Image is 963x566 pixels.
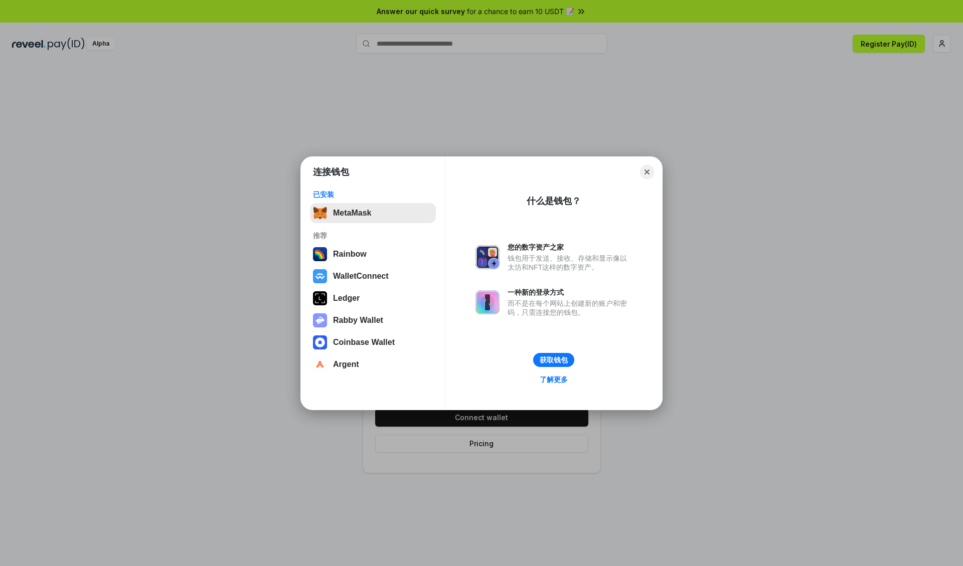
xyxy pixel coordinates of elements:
[508,243,632,252] div: 您的数字资产之家
[333,360,359,369] div: Argent
[313,190,433,199] div: 已安装
[313,357,327,371] img: svg+xml,%3Csvg%20width%3D%2228%22%20height%3D%2228%22%20viewBox%3D%220%200%2028%2028%22%20fill%3D...
[313,166,349,178] h1: 连接钱包
[333,316,383,325] div: Rabby Wallet
[527,195,581,207] div: 什么是钱包？
[533,353,574,367] button: 获取钱包
[508,299,632,317] div: 而不是在每个网站上创建新的账户和密码，只需连接您的钱包。
[508,288,632,297] div: 一种新的登录方式
[333,250,367,259] div: Rainbow
[313,269,327,283] img: svg+xml,%3Csvg%20width%3D%2228%22%20height%3D%2228%22%20viewBox%3D%220%200%2028%2028%22%20fill%3D...
[333,338,395,347] div: Coinbase Wallet
[313,335,327,349] img: svg+xml,%3Csvg%20width%3D%2228%22%20height%3D%2228%22%20viewBox%3D%220%200%2028%2028%22%20fill%3D...
[313,231,433,240] div: 推荐
[310,332,436,352] button: Coinbase Wallet
[475,245,500,269] img: svg+xml,%3Csvg%20xmlns%3D%22http%3A%2F%2Fwww.w3.org%2F2000%2Fsvg%22%20fill%3D%22none%22%20viewBox...
[640,165,654,179] button: Close
[310,310,436,330] button: Rabby Wallet
[475,290,500,314] img: svg+xml,%3Csvg%20xmlns%3D%22http%3A%2F%2Fwww.w3.org%2F2000%2Fsvg%22%20fill%3D%22none%22%20viewBox...
[310,244,436,264] button: Rainbow
[310,203,436,223] button: MetaMask
[313,313,327,327] img: svg+xml,%3Csvg%20xmlns%3D%22http%3A%2F%2Fwww.w3.org%2F2000%2Fsvg%22%20fill%3D%22none%22%20viewBox...
[310,288,436,308] button: Ledger
[540,355,568,364] div: 获取钱包
[333,294,360,303] div: Ledger
[534,373,574,386] a: 了解更多
[310,266,436,286] button: WalletConnect
[313,247,327,261] img: svg+xml,%3Csvg%20width%3D%22120%22%20height%3D%22120%22%20viewBox%3D%220%200%20120%20120%22%20fil...
[540,375,568,384] div: 了解更多
[333,209,371,218] div: MetaMask
[313,291,327,305] img: svg+xml,%3Csvg%20xmlns%3D%22http%3A%2F%2Fwww.w3.org%2F2000%2Fsvg%22%20width%3D%2228%22%20height%3...
[508,254,632,272] div: 钱包用于发送、接收、存储和显示像以太坊和NFT这样的数字资产。
[333,272,389,281] div: WalletConnect
[310,354,436,374] button: Argent
[313,206,327,220] img: svg+xml,%3Csvg%20fill%3D%22none%22%20height%3D%2233%22%20viewBox%3D%220%200%2035%2033%22%20width%...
